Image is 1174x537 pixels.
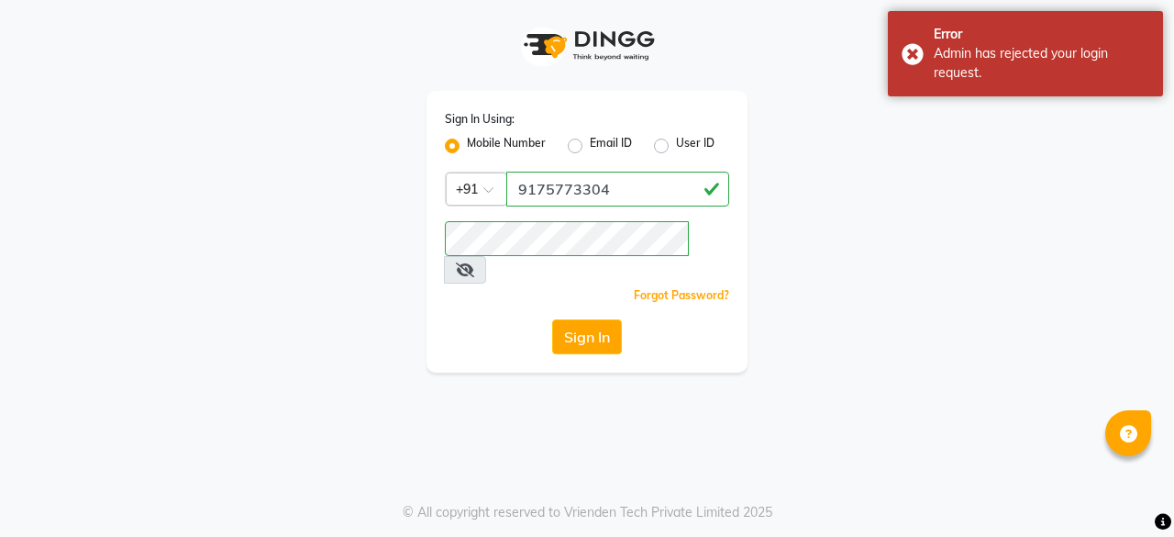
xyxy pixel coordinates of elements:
div: Error [934,25,1149,44]
label: Mobile Number [467,135,546,157]
a: Forgot Password? [634,288,729,302]
button: Sign In [552,319,622,354]
label: Sign In Using: [445,111,515,128]
input: Username [506,172,729,207]
img: logo1.svg [514,18,660,73]
input: Username [445,221,689,256]
div: Admin has rejected your login request. [934,44,1149,83]
label: Email ID [590,135,632,157]
label: User ID [676,135,714,157]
